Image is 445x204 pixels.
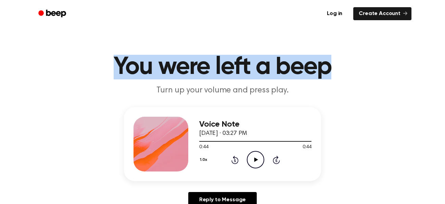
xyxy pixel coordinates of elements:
[91,85,354,96] p: Turn up your volume and press play.
[199,130,247,137] span: [DATE] · 03:27 PM
[320,6,349,22] a: Log in
[353,7,411,20] a: Create Account
[303,144,311,151] span: 0:44
[199,120,311,129] h3: Voice Note
[47,55,398,79] h1: You were left a beep
[199,144,208,151] span: 0:44
[34,7,72,21] a: Beep
[199,154,209,166] button: 1.0x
